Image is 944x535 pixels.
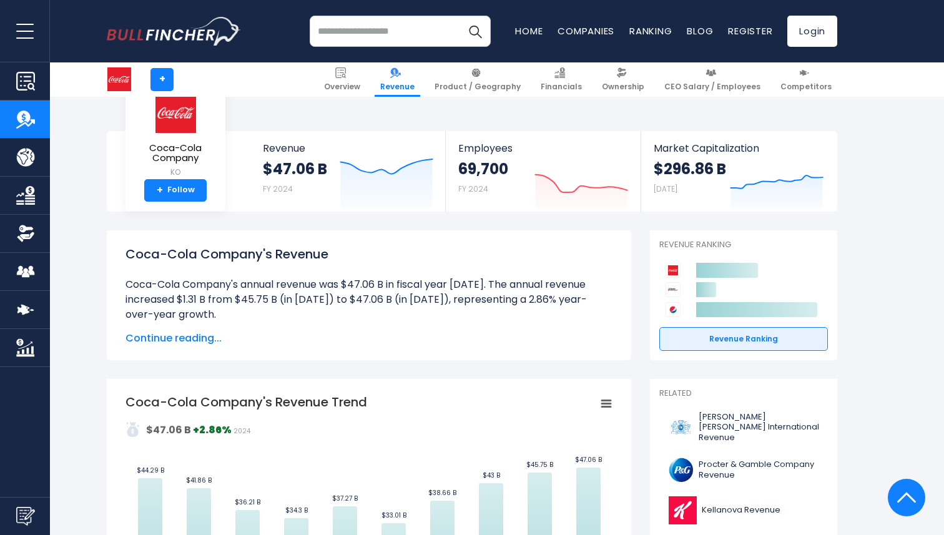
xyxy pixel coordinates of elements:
a: +Follow [144,179,207,202]
text: $47.06 B [575,455,602,464]
text: $45.75 B [526,460,553,469]
span: Ownership [602,82,644,92]
button: Search [460,16,491,47]
text: $38.66 B [428,488,456,498]
a: + [150,68,174,91]
h1: Coca-Cola Company's Revenue [125,245,612,263]
a: Overview [318,62,366,97]
img: addasd [125,422,140,437]
a: Market Capitalization $296.86 B [DATE] [641,131,836,212]
span: Product / Geography [435,82,521,92]
strong: $296.86 B [654,159,726,179]
strong: $47.06 B [263,159,327,179]
strong: 69,700 [458,159,508,179]
text: $33.01 B [381,511,406,520]
span: Market Capitalization [654,142,824,154]
a: CEO Salary / Employees [659,62,766,97]
text: $34.3 B [285,506,308,515]
a: [PERSON_NAME] [PERSON_NAME] International Revenue [659,409,828,447]
a: Home [515,24,543,37]
span: CEO Salary / Employees [664,82,760,92]
a: Revenue $47.06 B FY 2024 [250,131,446,212]
a: Financials [535,62,588,97]
span: Competitors [780,82,832,92]
text: $43 B [483,471,500,480]
a: Revenue [375,62,420,97]
span: Revenue [380,82,415,92]
a: Go to homepage [107,17,241,46]
img: bullfincher logo [107,17,241,46]
text: $36.21 B [235,498,260,507]
img: K logo [667,496,698,524]
img: PM logo [667,413,695,441]
small: FY 2024 [458,184,488,194]
p: Related [659,388,828,399]
p: Revenue Ranking [659,240,828,250]
a: Ranking [629,24,672,37]
a: Competitors [775,62,837,97]
small: KO [135,167,215,178]
span: Coca-Cola Company [135,143,215,164]
a: Companies [558,24,614,37]
strong: + [157,185,163,196]
strong: $47.06 B [146,423,191,437]
span: Overview [324,82,360,92]
span: Financials [541,82,582,92]
span: 2024 [234,426,250,436]
text: $37.27 B [332,494,358,503]
img: PepsiCo competitors logo [666,302,681,317]
a: Product / Geography [429,62,526,97]
tspan: Coca-Cola Company's Revenue Trend [125,393,367,411]
img: Coca-Cola Company competitors logo [666,263,681,278]
img: Keurig Dr Pepper competitors logo [666,282,681,297]
img: PG logo [667,456,695,484]
text: $41.86 B [186,476,212,485]
a: Employees 69,700 FY 2024 [446,131,640,212]
text: $44.29 B [137,466,164,475]
a: Register [728,24,772,37]
a: Coca-Cola Company KO [135,91,216,179]
img: KO logo [154,92,197,134]
img: KO logo [107,67,131,91]
a: Login [787,16,837,47]
small: [DATE] [654,184,677,194]
span: Revenue [263,142,433,154]
a: Kellanova Revenue [659,493,828,528]
li: Coca-Cola Company's annual revenue was $47.06 B in fiscal year [DATE]. The annual revenue increas... [125,277,612,322]
img: Ownership [16,224,35,243]
strong: +2.86% [193,423,232,437]
small: FY 2024 [263,184,293,194]
span: Employees [458,142,627,154]
span: Continue reading... [125,331,612,346]
a: Ownership [596,62,650,97]
a: Revenue Ranking [659,327,828,351]
a: Blog [687,24,713,37]
a: Procter & Gamble Company Revenue [659,453,828,487]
